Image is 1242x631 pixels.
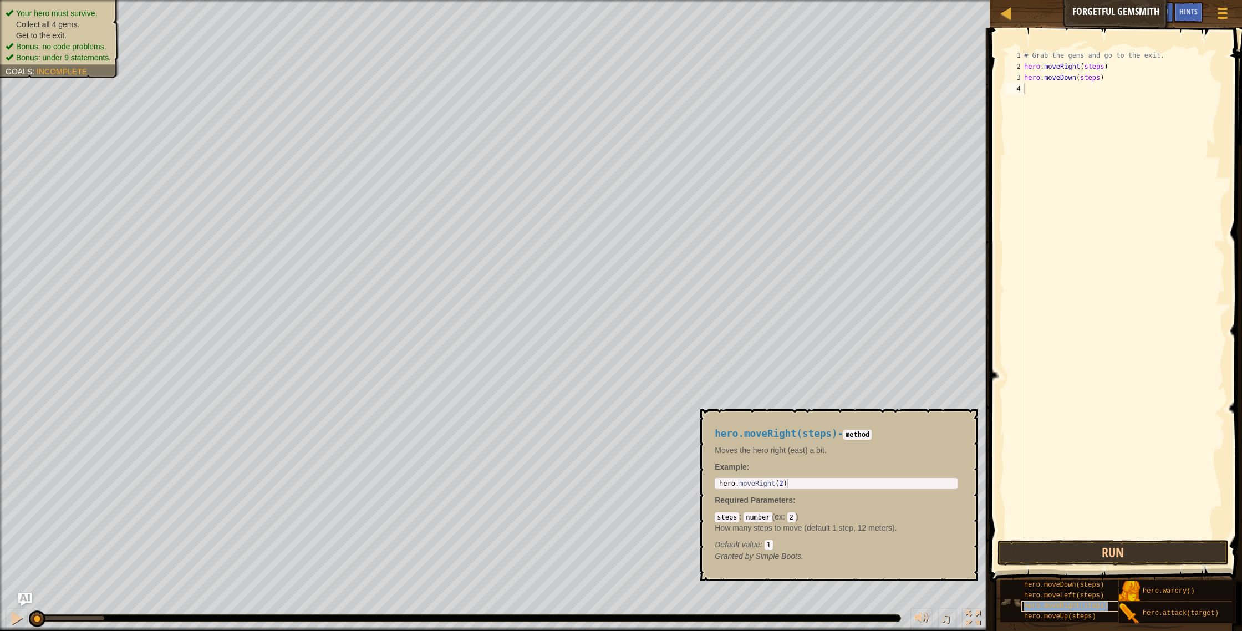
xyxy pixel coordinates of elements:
[715,462,749,471] strong: :
[1005,50,1024,61] div: 1
[37,67,87,76] span: Incomplete
[962,608,984,631] button: Toggle fullscreen
[1024,602,1108,610] span: hero.moveRight(steps)
[744,512,772,522] code: number
[787,512,796,522] code: 2
[715,462,747,471] span: Example
[1005,83,1024,94] div: 4
[938,608,957,631] button: ♫
[715,496,793,505] span: Required Parameters
[715,511,958,550] div: ( )
[1005,72,1024,83] div: 3
[32,67,37,76] span: :
[715,512,739,522] code: steps
[1149,6,1168,17] span: Ask AI
[6,30,111,41] li: Get to the exit.
[6,19,111,30] li: Collect all 4 gems.
[1000,592,1021,613] img: portrait.png
[775,512,783,521] span: ex
[940,610,951,627] span: ♫
[6,52,111,63] li: Bonus: under 9 statements.
[6,41,111,52] li: Bonus: no code problems.
[793,496,796,505] span: :
[6,608,28,631] button: ⌘ + P: Pause
[16,53,111,62] span: Bonus: under 9 statements.
[843,430,872,440] code: method
[910,608,933,631] button: Adjust volume
[1024,581,1104,589] span: hero.moveDown(steps)
[739,512,744,521] span: :
[765,540,773,550] code: 1
[6,8,111,19] li: Your hero must survive.
[1143,609,1219,617] span: hero.attack(target)
[715,552,803,561] em: Simple Boots.
[997,540,1229,566] button: Run
[715,540,760,549] span: Default value
[16,31,67,40] span: Get to the exit.
[715,522,958,533] p: How many steps to move (default 1 step, 12 meters).
[16,9,98,18] span: Your hero must survive.
[1209,2,1236,28] button: Show game menu
[1143,587,1195,595] span: hero.warcry()
[1005,61,1024,72] div: 2
[1119,581,1140,602] img: portrait.png
[715,552,755,561] span: Granted by
[1179,6,1198,17] span: Hints
[715,429,958,439] h4: -
[18,593,32,606] button: Ask AI
[1144,2,1174,23] button: Ask AI
[715,445,958,456] p: Moves the hero right (east) a bit.
[1024,592,1104,599] span: hero.moveLeft(steps)
[6,67,32,76] span: Goals
[1119,603,1140,624] img: portrait.png
[783,512,787,521] span: :
[16,20,79,29] span: Collect all 4 gems.
[760,540,765,549] span: :
[1024,613,1096,620] span: hero.moveUp(steps)
[715,428,837,439] span: hero.moveRight(steps)
[16,42,106,51] span: Bonus: no code problems.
